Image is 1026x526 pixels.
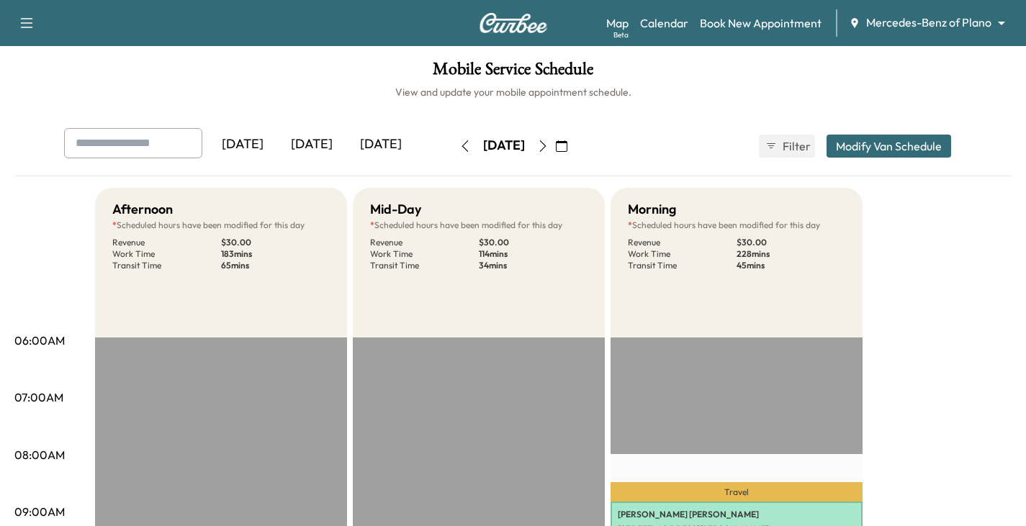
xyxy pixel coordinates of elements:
[370,260,479,271] p: Transit Time
[370,199,421,219] h5: Mid-Day
[700,14,822,32] a: Book New Appointment
[112,237,221,248] p: Revenue
[14,503,65,520] p: 09:00AM
[479,260,588,271] p: 34 mins
[14,60,1012,85] h1: Mobile Service Schedule
[112,248,221,260] p: Work Time
[737,260,845,271] p: 45 mins
[277,128,346,161] div: [DATE]
[112,260,221,271] p: Transit Time
[606,14,629,32] a: MapBeta
[866,14,991,31] span: Mercedes-Benz of Plano
[221,248,330,260] p: 183 mins
[613,30,629,40] div: Beta
[628,237,737,248] p: Revenue
[14,446,65,463] p: 08:00AM
[14,85,1012,99] h6: View and update your mobile appointment schedule.
[827,135,951,158] button: Modify Van Schedule
[628,199,676,219] h5: Morning
[112,199,173,219] h5: Afternoon
[628,260,737,271] p: Transit Time
[221,237,330,248] p: $ 30.00
[370,237,479,248] p: Revenue
[112,219,330,231] p: Scheduled hours have been modified for this day
[208,128,277,161] div: [DATE]
[346,128,415,161] div: [DATE]
[14,332,65,349] p: 06:00AM
[479,237,588,248] p: $ 30.00
[14,389,63,406] p: 07:00AM
[640,14,688,32] a: Calendar
[370,219,588,231] p: Scheduled hours have been modified for this day
[221,260,330,271] p: 65 mins
[737,237,845,248] p: $ 30.00
[611,482,863,502] p: Travel
[628,219,845,231] p: Scheduled hours have been modified for this day
[618,509,855,520] p: [PERSON_NAME] [PERSON_NAME]
[783,137,809,155] span: Filter
[370,248,479,260] p: Work Time
[479,248,588,260] p: 114 mins
[628,248,737,260] p: Work Time
[737,248,845,260] p: 228 mins
[483,137,525,155] div: [DATE]
[479,13,548,33] img: Curbee Logo
[759,135,815,158] button: Filter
